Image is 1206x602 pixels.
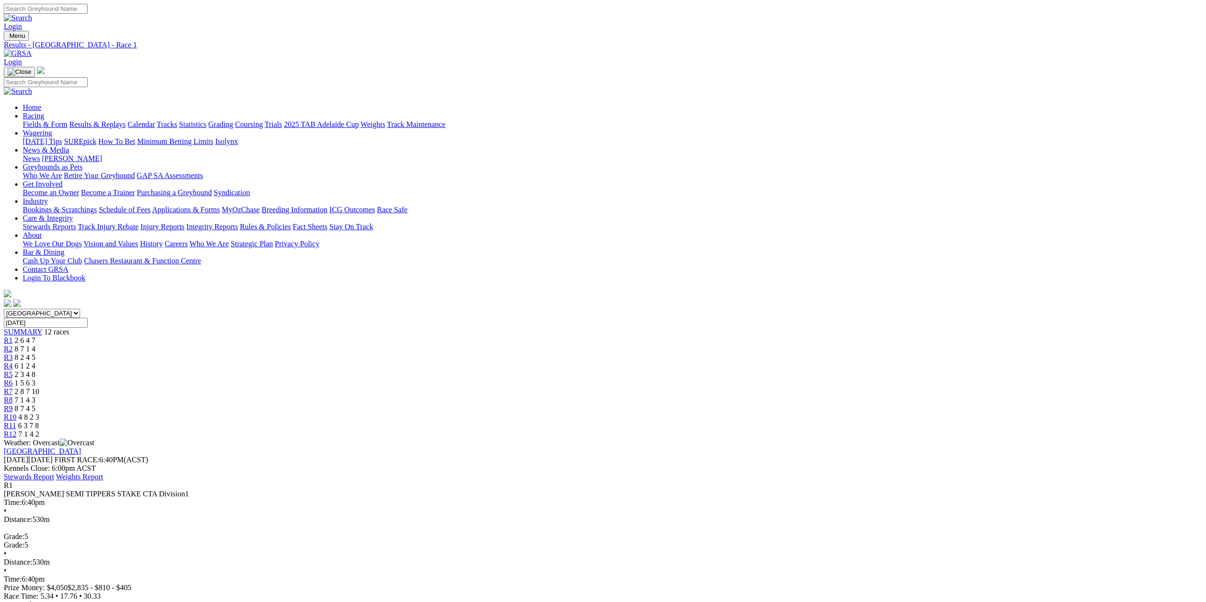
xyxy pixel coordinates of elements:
span: FIRST RACE: [54,456,99,464]
div: 6:40pm [4,575,1202,584]
img: Search [4,87,32,96]
a: Vision and Values [83,240,138,248]
button: Toggle navigation [4,67,35,77]
span: R2 [4,345,13,353]
a: R9 [4,404,13,413]
span: • [4,507,7,515]
a: We Love Our Dogs [23,240,82,248]
a: Racing [23,112,44,120]
a: Become an Owner [23,189,79,197]
span: • [79,592,82,600]
a: R7 [4,387,13,395]
div: Greyhounds as Pets [23,171,1202,180]
a: Results & Replays [69,120,126,128]
a: Integrity Reports [186,223,238,231]
div: About [23,240,1202,248]
span: $2,835 - $810 - $405 [68,584,132,592]
span: [DATE] [4,456,28,464]
span: 7 1 4 2 [18,430,39,438]
span: 2 6 4 7 [15,336,36,344]
span: • [4,566,7,575]
a: R6 [4,379,13,387]
span: 2 3 4 8 [15,370,36,378]
input: Search [4,4,88,14]
a: Weights Report [56,473,103,481]
div: Care & Integrity [23,223,1202,231]
a: [DATE] Tips [23,137,62,145]
div: Wagering [23,137,1202,146]
a: ICG Outcomes [329,206,375,214]
a: Bookings & Scratchings [23,206,97,214]
span: 4 8 2 3 [18,413,39,421]
a: Retire Your Greyhound [64,171,135,180]
span: 12 races [44,328,69,336]
a: Privacy Policy [275,240,319,248]
a: News [23,154,40,162]
img: logo-grsa-white.png [37,66,45,74]
img: GRSA [4,49,32,58]
div: Bar & Dining [23,257,1202,265]
a: Who We Are [23,171,62,180]
a: Trials [264,120,282,128]
a: Rules & Policies [240,223,291,231]
a: Greyhounds as Pets [23,163,82,171]
input: Search [4,77,88,87]
a: SUREpick [64,137,96,145]
span: 8 7 1 4 [15,345,36,353]
span: SUMMARY [4,328,42,336]
a: [GEOGRAPHIC_DATA] [4,447,81,455]
a: Get Involved [23,180,63,188]
a: R12 [4,430,17,438]
a: Chasers Restaurant & Function Centre [84,257,201,265]
a: Weights [361,120,385,128]
a: Statistics [179,120,207,128]
a: R5 [4,370,13,378]
a: Purchasing a Greyhound [137,189,212,197]
a: Login [4,58,22,66]
span: R1 [4,481,13,489]
a: Stewards Reports [23,223,76,231]
span: 7 1 4 3 [15,396,36,404]
span: 1 5 6 3 [15,379,36,387]
a: MyOzChase [222,206,260,214]
a: Bar & Dining [23,248,64,256]
span: 17.76 [60,592,77,600]
a: About [23,231,42,239]
a: Contact GRSA [23,265,68,273]
div: 530m [4,515,1202,524]
a: Tracks [157,120,177,128]
div: Kennels Close: 6:00pm ACST [4,464,1202,473]
span: Time: [4,575,22,583]
a: Injury Reports [140,223,184,231]
a: Track Maintenance [387,120,445,128]
a: Fact Sheets [293,223,327,231]
a: R10 [4,413,17,421]
span: Weather: Overcast [4,439,94,447]
a: Become a Trainer [81,189,135,197]
input: Select date [4,318,88,328]
span: 5.34 [40,592,54,600]
a: Stay On Track [329,223,373,231]
a: Applications & Forms [152,206,220,214]
a: Isolynx [215,137,238,145]
a: Strategic Plan [231,240,273,248]
span: 2 8 7 10 [15,387,39,395]
div: [PERSON_NAME] SEMI TIPPERS STAKE CTA Division1 [4,490,1202,498]
a: Industry [23,197,48,205]
div: 5 [4,532,1202,541]
a: Minimum Betting Limits [137,137,213,145]
a: R8 [4,396,13,404]
span: [DATE] [4,456,53,464]
a: R4 [4,362,13,370]
img: Overcast [60,439,94,447]
span: 6:40PM(ACST) [54,456,148,464]
a: R3 [4,353,13,361]
img: twitter.svg [13,299,21,307]
a: Results - [GEOGRAPHIC_DATA] - Race 1 [4,41,1202,49]
a: Breeding Information [262,206,327,214]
